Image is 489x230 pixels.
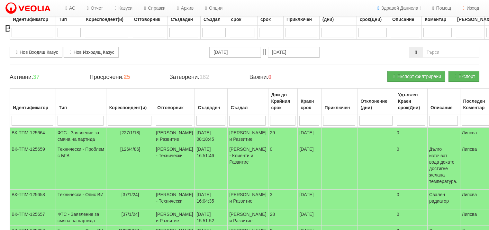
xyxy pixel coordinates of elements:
[10,128,56,144] td: ВК-ТПМ-125664
[298,89,321,114] th: Краен срок: No sort applied, activate to apply an ascending sort
[387,71,445,82] button: Експорт филтрирани
[5,23,484,34] h2: Всички Казуси
[123,74,130,80] b: 25
[10,144,56,190] td: ВК-ТПМ-125659
[395,144,427,190] td: 0
[228,128,268,144] td: [PERSON_NAME] и Развитие
[10,190,56,209] td: ВК-ТПМ-125658
[169,15,199,24] div: Създаден
[395,190,427,209] td: 0
[199,74,209,80] b: 182
[429,191,458,204] p: Свален радиатор
[120,147,140,152] span: [126/4/86]
[270,130,275,135] span: 29
[359,97,393,112] div: Отклонение (дни)
[195,144,228,190] td: [DATE] 16:51:46
[56,89,106,114] th: Тип: No sort applied, activate to apply an ascending sort
[106,89,154,114] th: Кореспондент(и): No sort applied, activate to apply an ascending sort
[56,144,106,190] td: Технически - Проблем с БГВ
[154,209,195,226] td: [PERSON_NAME] и Развитие
[249,74,320,81] h4: Важни:
[428,89,460,114] th: Описание: No sort applied, activate to apply an ascending sort
[228,144,268,190] td: [PERSON_NAME] - Клиенти и Развитие
[196,103,226,112] div: Създаден
[462,192,477,197] span: Липсва
[85,15,129,24] div: Кореспондент(и)
[395,209,427,226] td: 0
[462,130,477,135] span: Липсва
[10,89,56,114] th: Идентификатор: No sort applied, activate to apply an ascending sort
[299,97,320,112] div: Краен срок
[122,212,139,217] span: [37/1/24]
[228,89,268,114] th: Създал: No sort applied, activate to apply an ascending sort
[270,192,273,197] span: 3
[154,89,195,114] th: Отговорник: No sort applied, activate to apply an ascending sort
[202,15,226,24] div: Създал
[169,74,240,81] h4: Затворени:
[56,190,106,209] td: Технически - Опис ВИ
[90,74,160,81] h4: Просрочени:
[33,74,40,80] b: 37
[395,89,427,114] th: Удължен Краен срок(Дни): No sort applied, activate to apply an ascending sort
[423,47,480,58] input: Търсене по Идентификатор, Бл/Вх/Ап, Тип, Описание, Моб. Номер, Имейл, Файл, Коментар,
[133,15,166,24] div: Отговорник
[154,190,195,209] td: [PERSON_NAME] - Технически
[58,15,81,24] div: Тип
[270,212,275,217] span: 28
[462,212,477,217] span: Липсва
[108,103,152,112] div: Кореспондент(и)
[323,103,356,112] div: Приключен
[298,144,321,190] td: [DATE]
[429,103,458,112] div: Описание
[195,89,228,114] th: Създаден: No sort applied, activate to apply an ascending sort
[395,128,427,144] td: 0
[298,128,321,144] td: [DATE]
[56,209,106,226] td: ФТС - Заявление за смяна на партида
[456,15,483,24] div: [PERSON_NAME]
[270,90,296,112] div: Дни до Крайния срок
[58,103,104,112] div: Тип
[298,190,321,209] td: [DATE]
[12,15,54,24] div: Идентификатор
[397,90,426,112] div: Удължен Краен срок(Дни)
[391,15,420,24] div: Описание
[12,103,54,112] div: Идентификатор
[122,192,139,197] span: [37/1/24]
[156,103,193,112] div: Отговорник
[268,74,272,80] b: 0
[268,89,298,114] th: Дни до Крайния срок: No sort applied, activate to apply an ascending sort
[154,128,195,144] td: [PERSON_NAME] и Развитие
[228,190,268,209] td: [PERSON_NAME] и Развитие
[228,209,268,226] td: [PERSON_NAME] и Развитие
[120,130,140,135] span: [227/1/18]
[285,15,318,24] div: Приключен
[154,144,195,190] td: [PERSON_NAME] - Технически
[298,209,321,226] td: [DATE]
[56,128,106,144] td: ФТС - Заявление за смяна на партида
[358,89,395,114] th: Отклонение (дни): No sort applied, activate to apply an ascending sort
[10,47,62,58] a: Нов Входящ Казус
[195,190,228,209] td: [DATE] 16:04:35
[462,147,477,152] span: Липсва
[429,146,458,185] p: Дълго източват вода докато достигне желана температура.
[10,74,80,81] h4: Активни:
[270,147,273,152] span: 0
[5,2,54,15] img: VeoliaLogo.png
[10,209,56,226] td: ВК-ТПМ-125657
[195,209,228,226] td: [DATE] 15:51:52
[448,71,479,82] button: Експорт
[321,89,358,114] th: Приключен: No sort applied, activate to apply an ascending sort
[195,128,228,144] td: [DATE] 08:18:45
[229,103,266,112] div: Създал
[64,47,119,58] a: Нов Изходящ Казус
